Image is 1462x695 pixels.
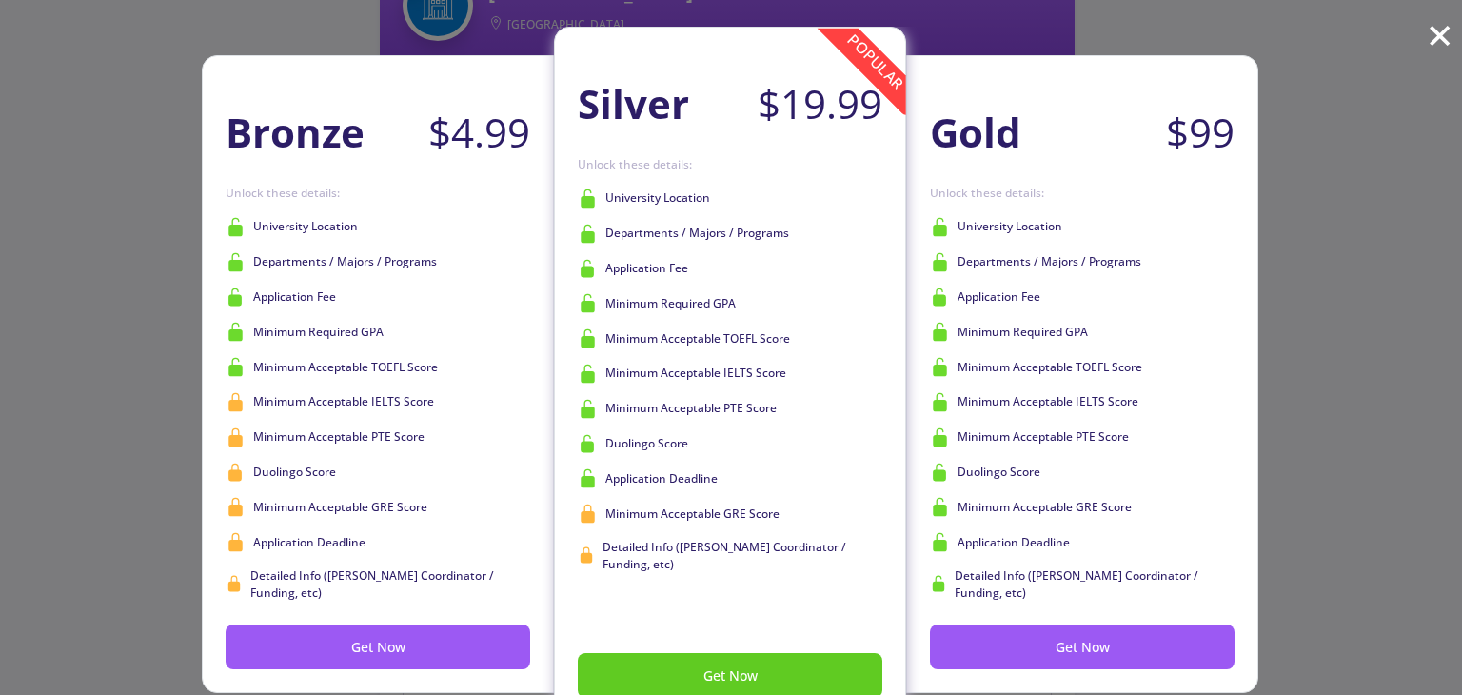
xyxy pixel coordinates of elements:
[605,295,736,312] span: Minimum Required GPA
[605,400,777,417] span: Minimum Acceptable PTE Score
[758,73,882,133] span: $19.99
[253,359,438,376] span: Minimum Acceptable TOEFL Score
[958,499,1132,516] span: Minimum Acceptable GRE Score
[428,102,530,162] span: $4.99
[578,156,882,173] div: Unlock these details:
[605,330,790,347] span: Minimum Acceptable TOEFL Score
[253,253,437,270] span: Departments / Majors / Programs
[253,499,427,516] span: Minimum Acceptable GRE Score
[958,534,1070,551] span: Application Deadline
[253,324,384,341] span: Minimum Required GPA
[603,539,882,573] span: Detailed Info ([PERSON_NAME] Coordinator / Funding, etc)
[226,625,530,669] button: Get Now
[253,218,358,235] span: University Location
[955,567,1235,602] span: Detailed Info ([PERSON_NAME] Coordinator / Funding, etc)
[226,102,365,162] span: Bronze
[930,185,1235,202] div: Unlock these details:
[253,428,425,446] span: Minimum Acceptable PTE Score
[250,567,530,602] span: Detailed Info ([PERSON_NAME] Coordinator / Funding, etc)
[605,260,688,277] span: Application Fee
[605,506,780,523] span: Minimum Acceptable GRE Score
[958,393,1138,410] span: Minimum Acceptable IELTS Score
[605,225,789,242] span: Departments / Majors / Programs
[253,393,434,410] span: Minimum Acceptable IELTS Score
[958,253,1141,270] span: Departments / Majors / Programs
[958,428,1129,446] span: Minimum Acceptable PTE Score
[1166,102,1235,162] span: $99
[1427,3,1452,65] span: ×
[958,359,1142,376] span: Minimum Acceptable TOEFL Score
[958,218,1062,235] span: University Location
[958,288,1040,306] span: Application Fee
[930,625,1235,669] button: Get Now
[226,185,530,202] div: Unlock these details:
[253,534,365,551] span: Application Deadline
[605,470,718,487] span: Application Deadline
[578,73,689,133] span: Silver
[605,435,688,452] span: Duolingo Score
[958,464,1040,481] span: Duolingo Score
[253,288,336,306] span: Application Fee
[605,189,710,207] span: University Location
[930,102,1021,162] span: Gold
[605,365,786,382] span: Minimum Acceptable IELTS Score
[958,324,1088,341] span: Minimum Required GPA
[253,464,336,481] span: Duolingo Score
